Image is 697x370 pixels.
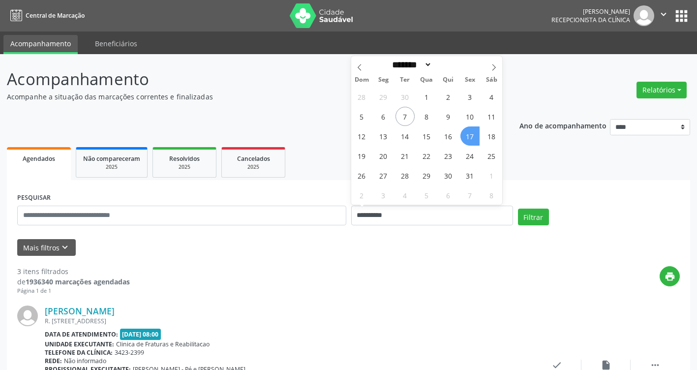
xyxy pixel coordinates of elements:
[45,348,113,357] b: Telefone da clínica:
[352,166,371,185] span: Outubro 26, 2025
[64,357,106,365] span: Não informado
[636,82,687,98] button: Relatórios
[395,126,415,146] span: Outubro 14, 2025
[7,67,485,92] p: Acompanhamento
[17,287,130,295] div: Página 1 de 1
[417,146,436,165] span: Outubro 22, 2025
[45,340,114,348] b: Unidade executante:
[60,242,70,253] i: keyboard_arrow_down
[658,9,669,20] i: 
[17,306,38,326] img: img
[660,266,680,286] button: print
[45,317,532,325] div: R. [STREET_ADDRESS]
[417,185,436,205] span: Novembro 5, 2025
[160,163,209,171] div: 2025
[417,87,436,106] span: Outubro 1, 2025
[374,146,393,165] span: Outubro 20, 2025
[439,185,458,205] span: Novembro 6, 2025
[17,239,76,256] button: Mais filtroskeyboard_arrow_down
[518,209,549,225] button: Filtrar
[460,107,480,126] span: Outubro 10, 2025
[45,357,62,365] b: Rede:
[7,7,85,24] a: Central de Marcação
[439,87,458,106] span: Outubro 2, 2025
[417,107,436,126] span: Outubro 8, 2025
[374,126,393,146] span: Outubro 13, 2025
[439,107,458,126] span: Outubro 9, 2025
[417,126,436,146] span: Outubro 15, 2025
[519,119,606,131] p: Ano de acompanhamento
[416,77,437,83] span: Qua
[88,35,144,52] a: Beneficiários
[551,16,630,24] span: Recepcionista da clínica
[673,7,690,25] button: apps
[634,5,654,26] img: img
[83,154,140,163] span: Não compareceram
[352,146,371,165] span: Outubro 19, 2025
[352,87,371,106] span: Setembro 28, 2025
[417,166,436,185] span: Outubro 29, 2025
[372,77,394,83] span: Seg
[115,348,144,357] span: 3423-2399
[237,154,270,163] span: Cancelados
[481,77,502,83] span: Sáb
[482,146,501,165] span: Outubro 25, 2025
[17,190,51,206] label: PESQUISAR
[395,185,415,205] span: Novembro 4, 2025
[7,92,485,102] p: Acompanhe a situação das marcações correntes e finalizadas
[460,166,480,185] span: Outubro 31, 2025
[394,77,416,83] span: Ter
[395,107,415,126] span: Outubro 7, 2025
[395,166,415,185] span: Outubro 28, 2025
[352,126,371,146] span: Outubro 12, 2025
[83,163,140,171] div: 2025
[116,340,210,348] span: Clinica de Fraturas e Reabilitacao
[17,277,130,287] div: de
[3,35,78,54] a: Acompanhamento
[351,77,373,83] span: Dom
[374,107,393,126] span: Outubro 6, 2025
[482,87,501,106] span: Outubro 4, 2025
[459,77,481,83] span: Sex
[23,154,55,163] span: Agendados
[437,77,459,83] span: Qui
[439,146,458,165] span: Outubro 23, 2025
[45,306,115,316] a: [PERSON_NAME]
[460,126,480,146] span: Outubro 17, 2025
[26,277,130,286] strong: 1936340 marcações agendadas
[352,107,371,126] span: Outubro 5, 2025
[460,185,480,205] span: Novembro 7, 2025
[460,146,480,165] span: Outubro 24, 2025
[439,126,458,146] span: Outubro 16, 2025
[482,166,501,185] span: Novembro 1, 2025
[665,271,675,282] i: print
[439,166,458,185] span: Outubro 30, 2025
[432,60,464,70] input: Year
[395,146,415,165] span: Outubro 21, 2025
[482,126,501,146] span: Outubro 18, 2025
[482,107,501,126] span: Outubro 11, 2025
[45,330,118,339] b: Data de atendimento:
[374,185,393,205] span: Novembro 3, 2025
[169,154,200,163] span: Resolvidos
[17,266,130,277] div: 3 itens filtrados
[374,166,393,185] span: Outubro 27, 2025
[551,7,630,16] div: [PERSON_NAME]
[654,5,673,26] button: 
[229,163,278,171] div: 2025
[120,329,161,340] span: [DATE] 08:00
[389,60,432,70] select: Month
[395,87,415,106] span: Setembro 30, 2025
[374,87,393,106] span: Setembro 29, 2025
[482,185,501,205] span: Novembro 8, 2025
[26,11,85,20] span: Central de Marcação
[460,87,480,106] span: Outubro 3, 2025
[352,185,371,205] span: Novembro 2, 2025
